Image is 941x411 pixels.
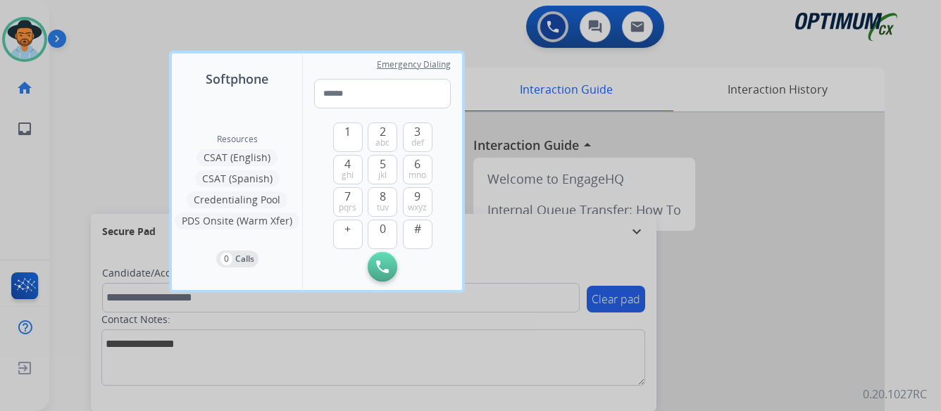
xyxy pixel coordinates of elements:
button: 1 [333,122,363,152]
button: 8tuv [368,187,397,217]
span: 7 [344,188,351,205]
span: 0 [380,220,386,237]
span: # [414,220,421,237]
span: abc [375,137,390,148]
button: Credentialing Pool [187,191,287,208]
button: PDS Onsite (Warm Xfer) [175,213,299,229]
p: 0 [220,253,232,265]
button: 0 [368,220,397,249]
button: CSAT (English) [197,149,278,166]
span: tuv [377,202,389,213]
span: 6 [414,156,420,172]
span: Softphone [206,69,268,89]
span: 3 [414,123,420,140]
span: 5 [380,156,386,172]
button: 3def [403,122,432,152]
span: Emergency Dialing [377,59,451,70]
span: pqrs [339,202,356,213]
span: wxyz [408,202,427,213]
button: 4ghi [333,155,363,184]
span: Resources [217,134,258,145]
span: mno [409,170,426,181]
button: 0Calls [216,251,258,267]
button: 7pqrs [333,187,363,217]
p: Calls [235,253,254,265]
button: 2abc [368,122,397,152]
button: + [333,220,363,249]
button: 6mno [403,155,432,184]
span: ghi [342,170,354,181]
button: # [403,220,432,249]
button: CSAT (Spanish) [195,170,280,187]
button: 9wxyz [403,187,432,217]
span: def [411,137,424,148]
p: 0.20.1027RC [863,386,927,403]
span: 2 [380,123,386,140]
span: 1 [344,123,351,140]
img: call-button [376,260,389,273]
span: 8 [380,188,386,205]
span: + [344,220,351,237]
span: jkl [378,170,387,181]
button: 5jkl [368,155,397,184]
span: 9 [414,188,420,205]
span: 4 [344,156,351,172]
